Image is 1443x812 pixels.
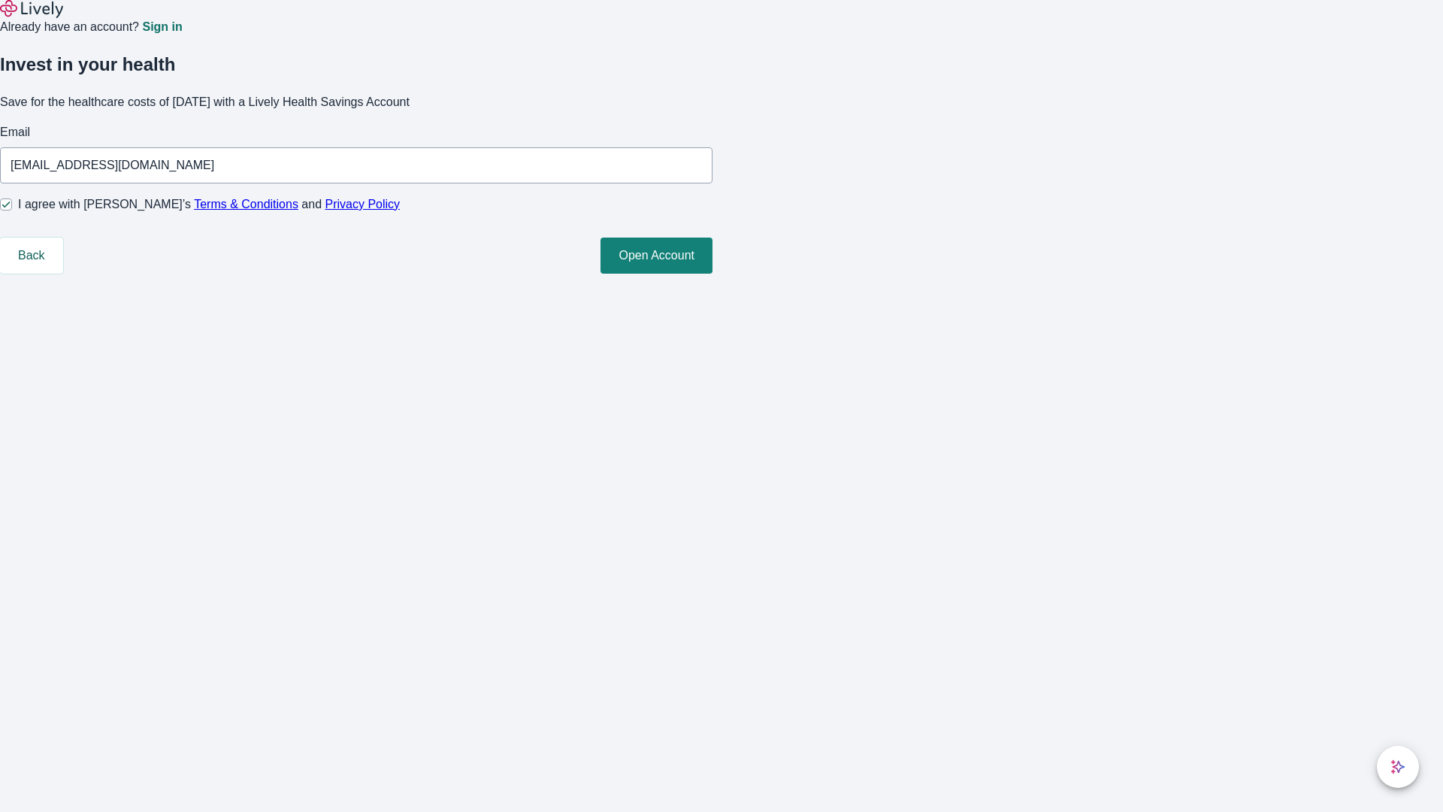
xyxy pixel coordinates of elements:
a: Privacy Policy [325,198,401,211]
button: Open Account [600,238,712,274]
a: Sign in [142,21,182,33]
button: chat [1377,746,1419,788]
a: Terms & Conditions [194,198,298,211]
span: I agree with [PERSON_NAME]’s and [18,195,400,214]
svg: Lively AI Assistant [1390,759,1405,774]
